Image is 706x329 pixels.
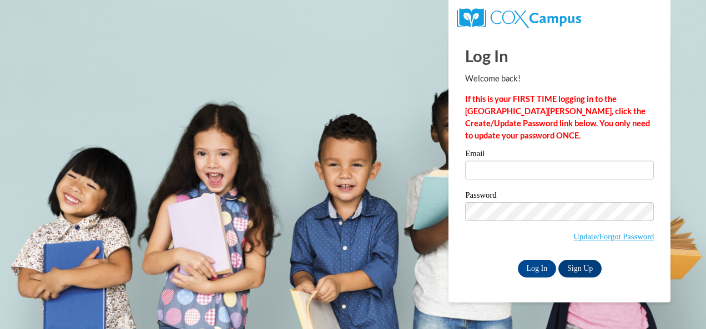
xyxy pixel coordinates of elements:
[573,232,654,241] a: Update/Forgot Password
[465,94,650,140] strong: If this is your FIRST TIME logging in to the [GEOGRAPHIC_DATA][PERSON_NAME], click the Create/Upd...
[518,260,557,277] input: Log In
[465,191,654,202] label: Password
[465,150,654,161] label: Email
[457,8,581,28] img: COX Campus
[558,260,602,277] a: Sign Up
[465,44,654,67] h1: Log In
[457,13,581,22] a: COX Campus
[465,73,654,85] p: Welcome back!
